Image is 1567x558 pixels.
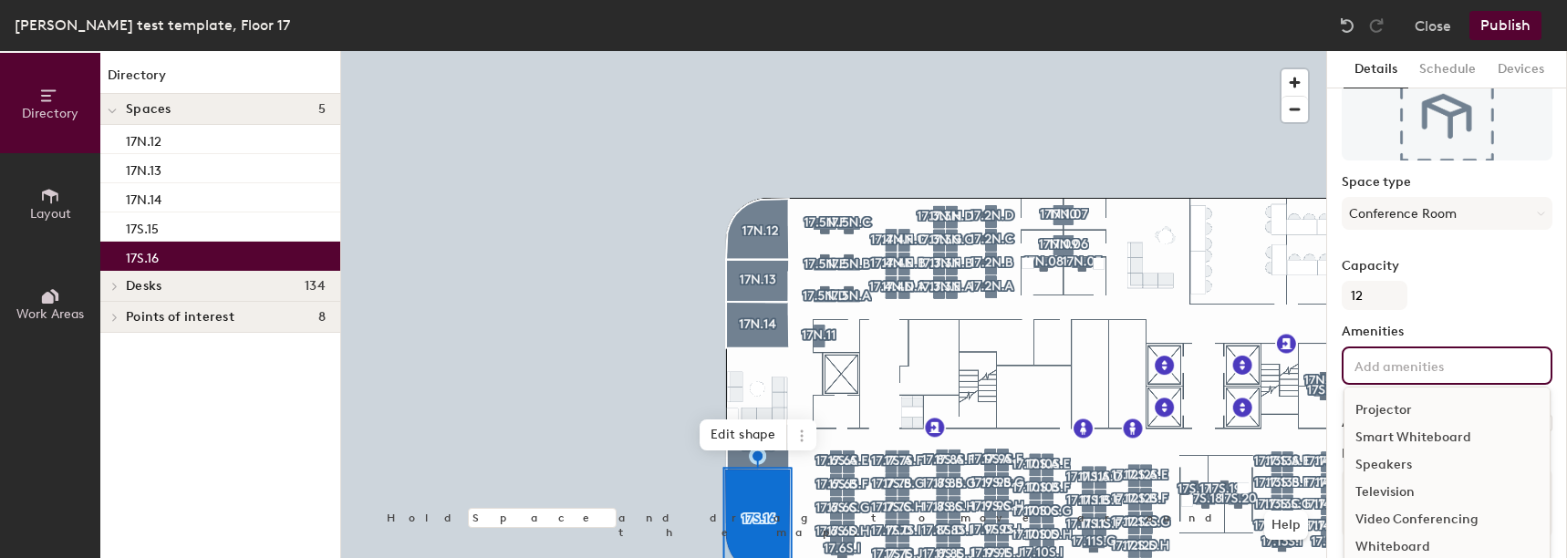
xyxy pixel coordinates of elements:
div: Video Conferencing [1344,506,1550,533]
button: Conference Room [1342,197,1552,230]
label: Amenities [1342,325,1552,339]
span: Layout [30,206,71,222]
label: Accessible [1342,416,1406,430]
button: Publish [1469,11,1541,40]
span: Directory [22,106,78,121]
span: Edit shape [700,419,787,450]
label: Notes [1342,447,1552,461]
label: Capacity [1342,259,1552,274]
p: 17S.15 [126,216,159,237]
button: Close [1415,11,1451,40]
img: Redo [1367,16,1385,35]
span: 134 [305,279,326,294]
button: Details [1344,51,1408,88]
div: Speakers [1344,451,1550,479]
img: Undo [1338,16,1356,35]
div: Smart Whiteboard [1344,424,1550,451]
label: Space type [1342,175,1552,190]
p: 17N.14 [126,187,161,208]
p: 17N.12 [126,129,161,150]
span: Points of interest [126,310,234,325]
img: The space named 17S.16 [1342,69,1552,160]
button: Help [1264,511,1308,540]
div: Projector [1344,397,1550,424]
span: Desks [126,279,161,294]
h1: Directory [100,66,340,94]
p: 17S.16 [126,245,159,266]
div: Television [1344,479,1550,506]
button: Devices [1487,51,1555,88]
span: 8 [318,310,326,325]
p: 17N.13 [126,158,161,179]
button: Schedule [1408,51,1487,88]
span: Work Areas [16,306,84,322]
input: Add amenities [1351,354,1515,376]
div: [PERSON_NAME] test template, Floor 17 [15,14,290,36]
span: 5 [318,102,326,117]
span: Spaces [126,102,171,117]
